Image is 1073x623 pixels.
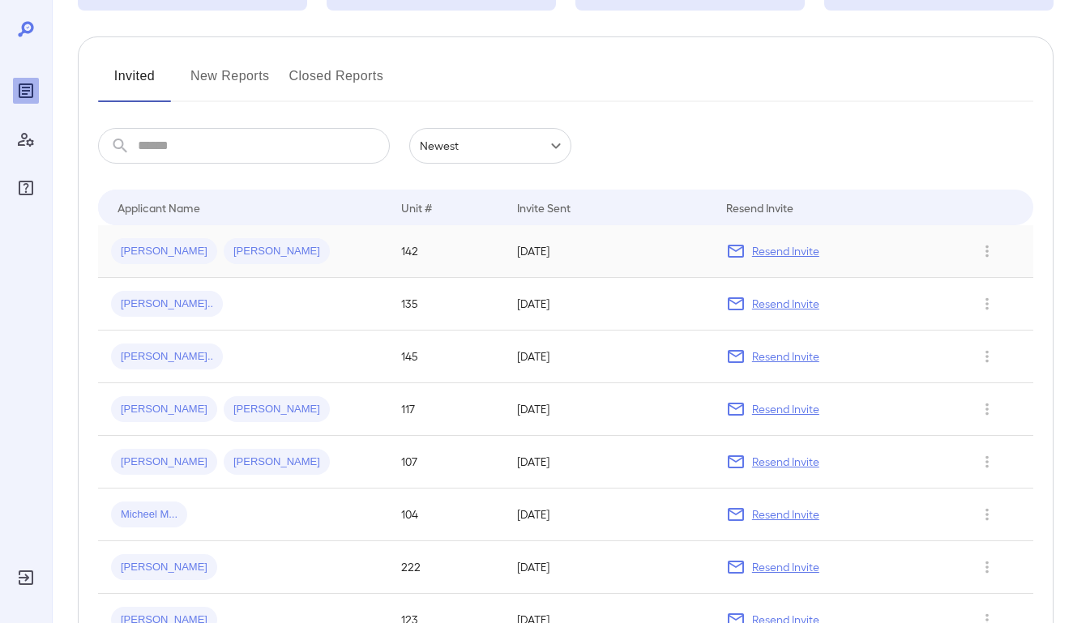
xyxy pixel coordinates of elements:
td: [DATE] [504,436,713,489]
span: [PERSON_NAME].. [111,297,223,312]
div: Applicant Name [118,198,200,217]
button: Row Actions [974,396,1000,422]
p: Resend Invite [752,506,819,523]
span: [PERSON_NAME] [224,402,330,417]
td: 135 [388,278,504,331]
button: Row Actions [974,554,1000,580]
div: Newest [409,128,571,164]
span: Micheel M... [111,507,187,523]
div: Reports [13,78,39,104]
div: Invite Sent [517,198,571,217]
div: Manage Users [13,126,39,152]
td: 145 [388,331,504,383]
p: Resend Invite [752,243,819,259]
p: Resend Invite [752,401,819,417]
td: 222 [388,541,504,594]
td: 107 [388,436,504,489]
div: FAQ [13,175,39,201]
td: [DATE] [504,541,713,594]
button: Row Actions [974,238,1000,264]
span: [PERSON_NAME] [111,454,217,470]
button: Row Actions [974,449,1000,475]
div: Resend Invite [726,198,793,217]
td: [DATE] [504,383,713,436]
td: [DATE] [504,278,713,331]
button: Closed Reports [289,63,384,102]
span: [PERSON_NAME] [111,560,217,575]
button: Invited [98,63,171,102]
span: [PERSON_NAME].. [111,349,223,365]
td: [DATE] [504,331,713,383]
td: 117 [388,383,504,436]
p: Resend Invite [752,296,819,312]
p: Resend Invite [752,348,819,365]
span: [PERSON_NAME] [111,402,217,417]
span: [PERSON_NAME] [224,244,330,259]
button: Row Actions [974,501,1000,527]
button: New Reports [190,63,270,102]
td: 104 [388,489,504,541]
span: [PERSON_NAME] [111,244,217,259]
p: Resend Invite [752,454,819,470]
td: [DATE] [504,225,713,278]
td: [DATE] [504,489,713,541]
div: Log Out [13,565,39,591]
span: [PERSON_NAME] [224,454,330,470]
td: 142 [388,225,504,278]
button: Row Actions [974,344,1000,369]
button: Row Actions [974,291,1000,317]
div: Unit # [401,198,432,217]
p: Resend Invite [752,559,819,575]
